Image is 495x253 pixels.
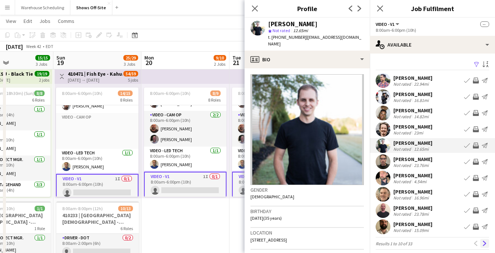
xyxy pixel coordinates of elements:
[393,163,412,168] div: Not rated
[70,0,112,15] button: Shows Off-Site
[393,228,412,233] div: Not rated
[56,174,138,201] app-card-role: Video - V11I0/18:00am-6:00pm (10h)
[62,90,102,96] span: 8:00am-6:00pm (10h)
[21,16,35,26] a: Edit
[118,206,133,211] span: 10/13
[393,107,432,114] div: [PERSON_NAME]
[268,34,306,40] span: t. [PHONE_NUMBER]
[56,149,138,174] app-card-role: Video - LED Tech1/18:00am-6:00pm (10h)[PERSON_NAME]
[292,28,309,33] span: 12.65mi
[268,21,317,27] div: [PERSON_NAME]
[6,18,16,24] span: View
[273,28,290,33] span: Not rated
[124,61,138,67] div: 3 Jobs
[208,97,221,103] span: 8 Roles
[231,58,241,67] span: 21
[393,205,432,211] div: [PERSON_NAME]
[412,179,428,184] div: 4.54mi
[412,228,430,233] div: 15.09mi
[393,140,432,146] div: [PERSON_NAME]
[55,16,77,26] a: Comms
[250,74,364,185] img: Crew avatar or photo
[150,90,190,96] span: 8:00am-6:00pm (10h)
[376,241,412,246] span: Results 1 to 10 of 33
[24,18,32,24] span: Edit
[36,61,50,67] div: 3 Jobs
[245,51,370,68] div: Bio
[232,54,241,61] span: Tue
[393,156,432,163] div: [PERSON_NAME]
[35,55,50,61] span: 15/15
[35,71,49,76] span: 19/19
[232,172,315,198] app-card-role: Video - V11I0/18:00am-6:00pm (10h)
[376,21,400,27] button: Video - V1
[412,163,430,168] div: 23.76mi
[370,36,495,54] div: Available
[250,215,282,221] span: [DATE] (35 years)
[412,98,430,103] div: 16.81mi
[412,130,425,136] div: 23mi
[268,34,361,47] span: | [EMAIL_ADDRESS][DOMAIN_NAME]
[393,98,412,103] div: Not rated
[393,188,432,195] div: [PERSON_NAME]
[214,61,226,67] div: 2 Jobs
[393,91,432,98] div: [PERSON_NAME]
[393,81,412,87] div: Not rated
[393,179,412,184] div: Not rated
[123,55,138,61] span: 25/29
[24,44,43,49] span: Week 42
[144,88,227,197] app-job-card: 8:00am-6:00pm (10h)8/98 RolesLighting - L11/18:00am-6:00pm (10h)[PERSON_NAME]Video - Cam Op2/28:0...
[56,113,138,149] app-card-role-placeholder: Video - Cam Op
[56,88,138,197] app-job-card: 8:00am-6:00pm (10h)14/158 RolesLighting - L11/18:00am-6:00pm (10h)[PERSON_NAME]Video - Cam OpVide...
[56,212,139,225] h3: 410233 | [GEOGRAPHIC_DATA][DEMOGRAPHIC_DATA] - Frequency Camp FFA 2025
[412,146,430,152] div: 12.65mi
[3,16,19,26] a: View
[120,97,133,103] span: 8 Roles
[143,58,154,67] span: 20
[412,211,430,217] div: 23.78mi
[250,187,364,193] h3: Gender
[39,76,49,83] div: 2 jobs
[58,18,74,24] span: Comms
[370,4,495,13] h3: Job Fulfilment
[412,81,430,87] div: 22.94mi
[120,226,133,231] span: 6 Roles
[412,195,430,201] div: 16.96mi
[250,208,364,215] h3: Birthday
[123,71,138,76] span: 54/59
[210,90,221,96] span: 8/9
[55,58,65,67] span: 19
[62,206,103,211] span: 8:00am-8:00pm (12h)
[144,147,227,172] app-card-role: Video - LED Tech1/18:00am-6:00pm (10h)[PERSON_NAME]
[250,194,294,199] span: [DEMOGRAPHIC_DATA]
[393,211,412,217] div: Not rated
[393,123,432,130] div: [PERSON_NAME]
[36,16,53,26] a: Jobs
[250,229,364,236] h3: Location
[393,221,432,228] div: [PERSON_NAME]
[68,71,123,77] h3: 410471 | Fish Eye - Kahua Enabling 2025
[15,0,70,15] button: Warehouse Scheduling
[232,147,315,172] app-card-role: Video - LED Tech1/18:00am-6:00pm (10h)[PERSON_NAME]
[118,90,133,96] span: 14/15
[393,75,432,81] div: [PERSON_NAME]
[393,172,432,179] div: [PERSON_NAME]
[232,111,315,147] app-card-role: Video - Cam Op2/28:00am-6:00pm (10h)[PERSON_NAME][PERSON_NAME]
[56,54,65,61] span: Sun
[128,76,138,83] div: 5 jobs
[144,54,154,61] span: Mon
[144,172,227,198] app-card-role: Video - V11I0/18:00am-6:00pm (10h)
[232,88,315,197] app-job-card: 8:00am-6:00pm (10h)8/98 RolesLighting - L11/18:00am-6:00pm (10h)[PERSON_NAME]Video - Cam Op2/28:0...
[35,206,45,211] span: 1/1
[480,21,489,27] span: --
[32,97,45,103] span: 6 Roles
[238,90,278,96] span: 8:00am-6:00pm (10h)
[34,90,45,96] span: 8/8
[412,114,430,119] div: 14.82mi
[393,146,412,152] div: Not rated
[214,55,226,61] span: 9/10
[6,43,23,50] div: [DATE]
[34,226,45,231] span: 1 Role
